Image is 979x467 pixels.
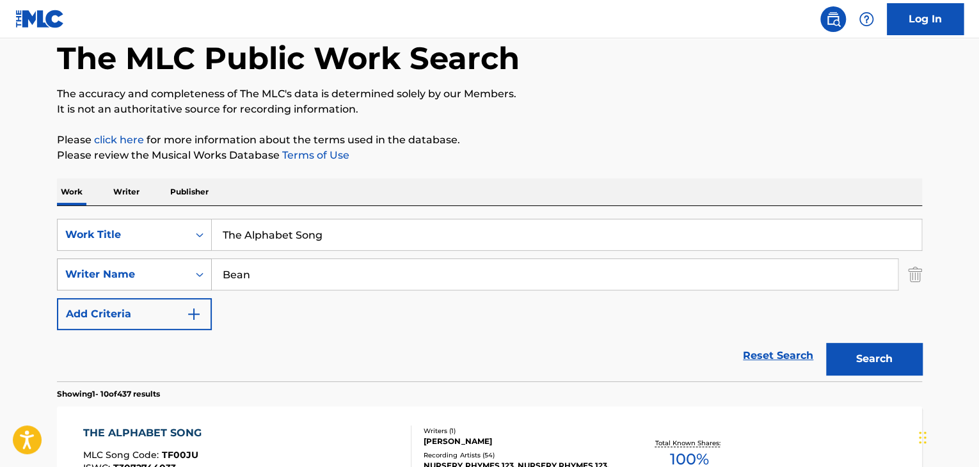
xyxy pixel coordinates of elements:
[424,426,617,436] div: Writers ( 1 )
[908,258,922,290] img: Delete Criterion
[57,102,922,117] p: It is not an authoritative source for recording information.
[186,306,202,322] img: 9d2ae6d4665cec9f34b9.svg
[15,10,65,28] img: MLC Logo
[424,436,617,447] div: [PERSON_NAME]
[65,267,180,282] div: Writer Name
[825,12,841,27] img: search
[655,438,723,448] p: Total Known Shares:
[280,149,349,161] a: Terms of Use
[859,12,874,27] img: help
[424,450,617,460] div: Recording Artists ( 54 )
[162,449,198,461] span: TF00JU
[820,6,846,32] a: Public Search
[919,418,927,457] div: Drag
[83,449,162,461] span: MLC Song Code :
[57,219,922,381] form: Search Form
[65,227,180,242] div: Work Title
[854,6,879,32] div: Help
[166,178,212,205] p: Publisher
[57,132,922,148] p: Please for more information about the terms used in the database.
[826,343,922,375] button: Search
[57,86,922,102] p: The accuracy and completeness of The MLC's data is determined solely by our Members.
[109,178,143,205] p: Writer
[57,178,86,205] p: Work
[57,39,520,77] h1: The MLC Public Work Search
[915,406,979,467] iframe: Chat Widget
[736,342,820,370] a: Reset Search
[57,148,922,163] p: Please review the Musical Works Database
[887,3,964,35] a: Log In
[83,425,208,441] div: THE ALPHABET SONG
[57,298,212,330] button: Add Criteria
[57,388,160,400] p: Showing 1 - 10 of 437 results
[94,134,144,146] a: click here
